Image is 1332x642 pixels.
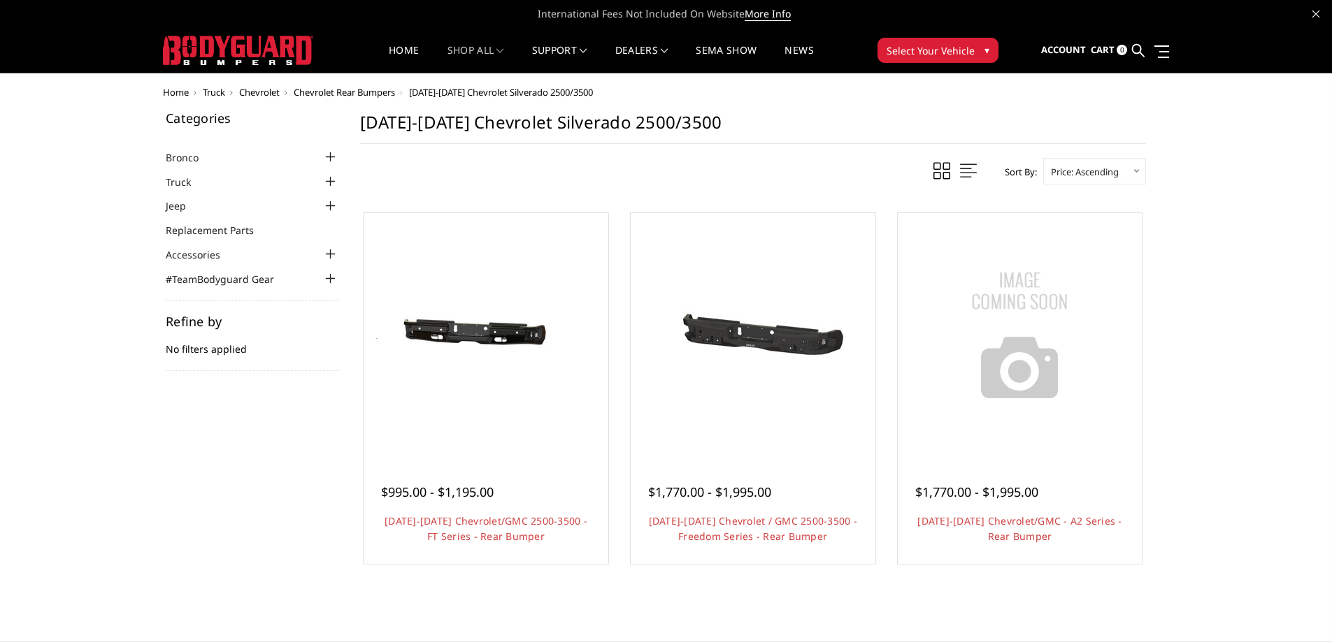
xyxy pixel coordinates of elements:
button: Select Your Vehicle [878,38,998,63]
span: Cart [1091,43,1115,56]
span: Account [1041,43,1086,56]
span: Select Your Vehicle [887,43,975,58]
a: #TeamBodyguard Gear [166,272,292,286]
a: Chevrolet Rear Bumpers [294,86,395,99]
a: Truck [203,86,225,99]
a: Home [163,86,189,99]
img: BODYGUARD BUMPERS [163,36,313,65]
div: No filters applied [166,315,339,371]
a: Replacement Parts [166,223,271,238]
a: 2020-2025 Chevrolet / GMC 2500-3500 - Freedom Series - Rear Bumper 2020-2025 Chevrolet / GMC 2500... [634,217,872,454]
a: Accessories [166,247,238,262]
a: Home [389,45,419,73]
a: shop all [447,45,504,73]
a: [DATE]-[DATE] Chevrolet / GMC 2500-3500 - Freedom Series - Rear Bumper [649,514,857,543]
a: SEMA Show [696,45,757,73]
span: [DATE]-[DATE] Chevrolet Silverado 2500/3500 [409,86,593,99]
a: Jeep [166,198,203,213]
a: [DATE]-[DATE] Chevrolet/GMC - A2 Series - Rear Bumper [917,514,1122,543]
a: 2020-2026 Chevrolet/GMC 2500-3500 - FT Series - Rear Bumper 2020-2026 Chevrolet/GMC 2500-3500 - F... [367,217,605,454]
a: More Info [745,7,791,21]
a: Account [1041,31,1086,69]
h5: Categories [166,112,339,124]
span: 0 [1117,45,1127,55]
a: Chevrolet [239,86,280,99]
a: News [785,45,813,73]
a: [DATE]-[DATE] Chevrolet/GMC 2500-3500 - FT Series - Rear Bumper [385,514,587,543]
span: ▾ [984,43,989,57]
span: $1,770.00 - $1,995.00 [648,483,771,500]
a: Support [532,45,587,73]
a: Dealers [615,45,668,73]
span: $1,770.00 - $1,995.00 [915,483,1038,500]
h5: Refine by [166,315,339,328]
span: $995.00 - $1,195.00 [381,483,494,500]
a: Truck [166,175,208,189]
label: Sort By: [997,161,1037,182]
a: Bronco [166,150,216,165]
a: Cart 0 [1091,31,1127,69]
h1: [DATE]-[DATE] Chevrolet Silverado 2500/3500 [360,112,1146,144]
